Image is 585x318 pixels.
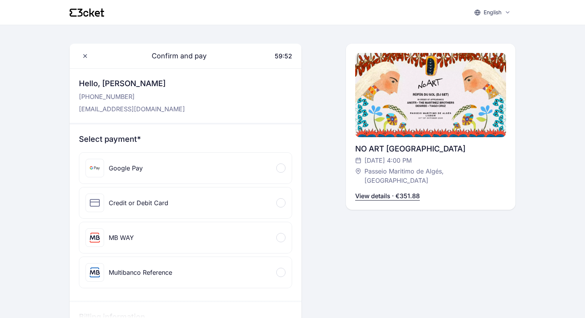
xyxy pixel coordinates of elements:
span: Confirm and pay [142,51,207,61]
p: View details · €351.88 [355,191,420,201]
h3: Hello, [PERSON_NAME] [79,78,185,89]
div: Credit or Debit Card [109,198,168,207]
div: NO ART [GEOGRAPHIC_DATA] [355,143,506,154]
p: [PHONE_NUMBER] [79,92,185,101]
div: MB WAY [109,233,134,242]
span: [DATE] 4:00 PM [364,156,412,165]
div: Multibanco Reference [109,268,172,277]
p: [EMAIL_ADDRESS][DOMAIN_NAME] [79,104,185,114]
div: Google Pay [109,163,143,173]
span: Passeio Maritimo de Algés, [GEOGRAPHIC_DATA] [364,167,498,185]
span: 59:52 [275,52,292,60]
p: English [484,9,501,16]
h3: Select payment* [79,134,292,145]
